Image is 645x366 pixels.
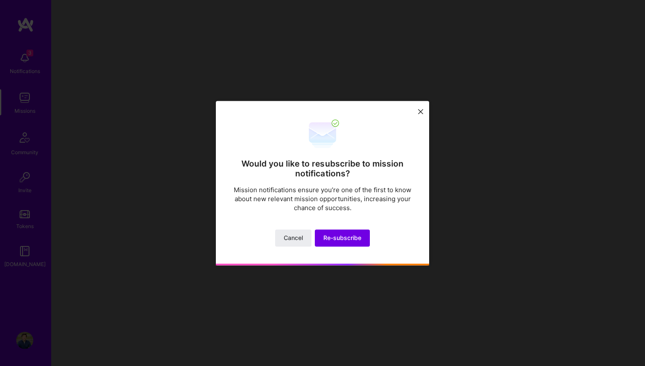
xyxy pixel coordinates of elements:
span: Cancel [284,234,303,242]
button: Cancel [275,229,311,246]
img: re-subscribe [305,118,340,152]
h2: Would you like to resubscribe to mission notifications? [233,159,412,179]
span: Re-subscribe [323,234,361,242]
button: Re-subscribe [315,229,370,246]
i: icon Close [418,109,423,114]
p: Mission notifications ensure you’re one of the first to know about new relevant mission opportuni... [233,185,412,212]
